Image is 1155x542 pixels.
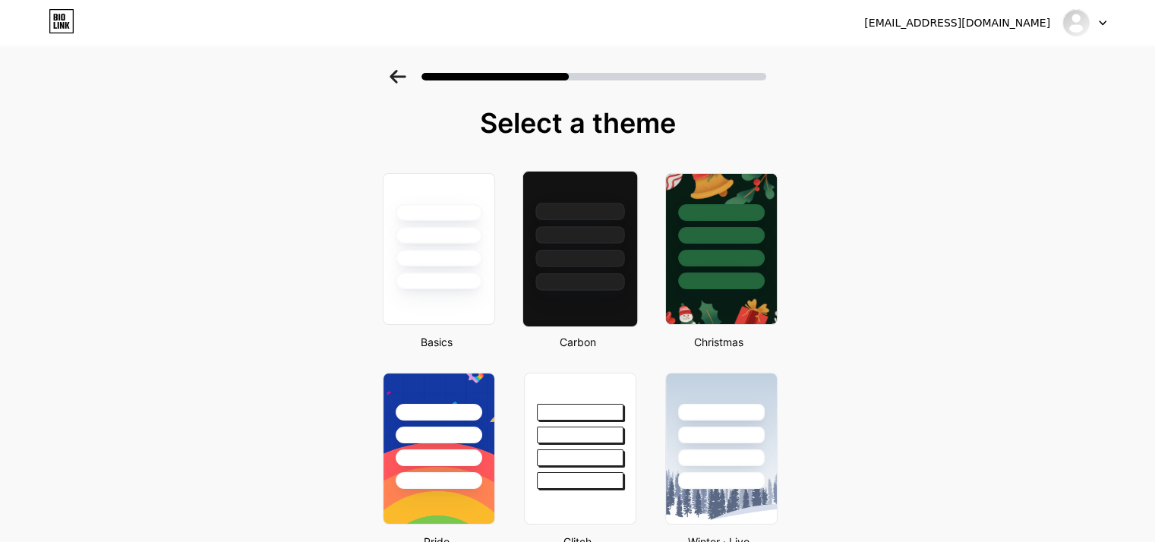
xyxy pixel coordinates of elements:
div: Carbon [519,334,636,350]
div: Select a theme [377,108,779,138]
div: [EMAIL_ADDRESS][DOMAIN_NAME] [864,15,1050,31]
div: Basics [378,334,495,350]
img: scaleeasy [1062,8,1090,37]
div: Christmas [661,334,778,350]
